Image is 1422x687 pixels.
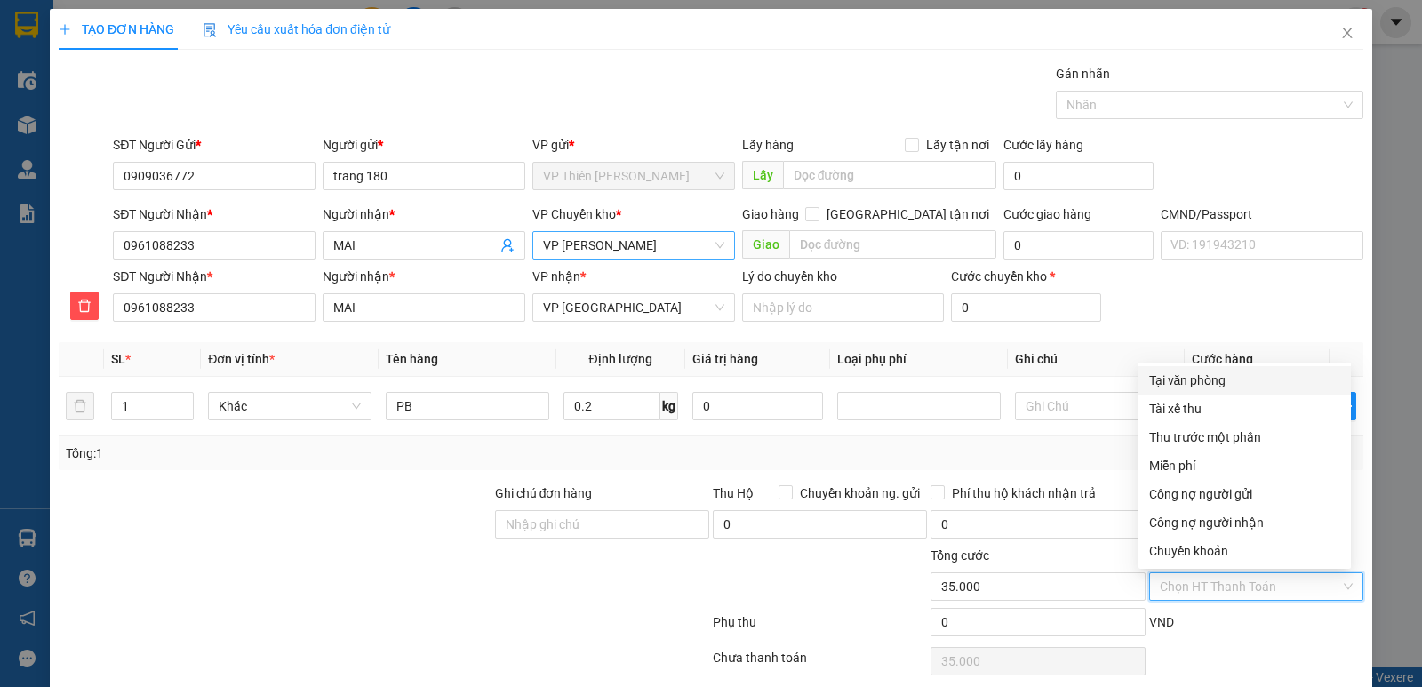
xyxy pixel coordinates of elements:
span: user-add [500,238,515,252]
div: Tại văn phòng [1149,371,1340,390]
div: Chưa thanh toán [711,648,929,679]
input: 0 [692,392,823,420]
span: kg [660,392,678,420]
div: Cước gửi hàng sẽ được ghi vào công nợ của người nhận [1138,508,1351,537]
div: VP gửi [532,135,735,155]
div: Tổng: 1 [66,443,550,463]
span: Thu Hộ [713,486,754,500]
button: Close [1322,9,1372,59]
input: SĐT người nhận [113,293,316,322]
th: Loại phụ phí [830,342,1008,377]
div: SĐT Người Nhận [113,204,316,224]
div: Người nhận [323,204,525,224]
div: Miễn phí [1149,456,1340,475]
span: Chuyển khoản ng. gửi [793,483,927,503]
label: Lý do chuyển kho [742,269,837,284]
span: Giao [742,230,789,259]
span: VP nhận [532,269,580,284]
span: Khác [219,393,361,419]
label: Ghi chú đơn hàng [495,486,593,500]
input: Cước giao hàng [1003,231,1154,260]
span: Lấy hàng [742,138,794,152]
span: close [1340,26,1354,40]
div: SĐT Người Nhận [113,267,316,286]
span: TẠO ĐƠN HÀNG [59,22,174,36]
div: Phụ thu [711,612,929,643]
span: VND [1149,615,1174,629]
span: VP Bình Thuận [543,294,724,321]
span: Đơn vị tính [208,352,275,366]
div: Cước chuyển kho [951,267,1101,286]
label: Cước lấy hàng [1003,138,1083,152]
div: Cước gửi hàng sẽ được ghi vào công nợ của người gửi [1138,480,1351,508]
span: Decrease Value [173,406,193,419]
div: CMND/Passport [1161,204,1363,224]
div: SĐT Người Gửi [113,135,316,155]
div: Tài xế thu [1149,399,1340,419]
button: delete [66,392,94,420]
input: Tên người nhận [323,293,525,322]
input: Dọc đường [789,230,997,259]
div: Công nợ người nhận [1149,513,1340,532]
span: Phí thu hộ khách nhận trả [945,483,1103,503]
span: Lấy tận nơi [919,135,996,155]
input: Lý do chuyển kho [742,293,945,322]
span: plus [59,23,71,36]
div: Chuyển khoản [1149,541,1340,561]
input: Ghi chú đơn hàng [495,510,709,539]
label: Cước giao hàng [1003,207,1091,221]
span: VP Thiên Đường Bảo Sơn [543,163,724,189]
span: VP Hoàng Gia [543,232,724,259]
span: Increase Value [173,393,193,406]
span: [GEOGRAPHIC_DATA] tận nơi [819,204,996,224]
span: Giá trị hàng [692,352,758,366]
span: Tổng cước [931,548,989,563]
label: Gán nhãn [1056,67,1110,81]
input: Cước lấy hàng [1003,162,1154,190]
span: Lấy [742,161,783,189]
b: GỬI : VP Thiên [PERSON_NAME] [22,121,214,180]
span: Yêu cầu xuất hóa đơn điện tử [203,22,390,36]
img: logo.jpg [22,22,156,111]
span: down [179,408,189,419]
div: Thu trước một phần [1149,427,1340,447]
div: Người gửi [323,135,525,155]
span: delete [71,299,98,313]
div: Công nợ người gửi [1149,484,1340,504]
span: Cước hàng [1192,352,1253,366]
button: delete [70,292,99,320]
input: VD: Bàn, Ghế [386,392,549,420]
div: Người nhận [323,267,525,286]
span: Giao hàng [742,207,799,221]
input: Dọc đường [783,161,997,189]
span: SL [111,352,125,366]
img: icon [203,23,217,37]
input: Ghi Chú [1015,392,1178,420]
th: Ghi chú [1008,342,1186,377]
li: 271 - [PERSON_NAME] - [GEOGRAPHIC_DATA] - [GEOGRAPHIC_DATA] [166,44,743,66]
span: Tên hàng [386,352,438,366]
span: up [179,395,189,406]
span: VP Chuyển kho [532,207,616,221]
span: Định lượng [589,352,652,366]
